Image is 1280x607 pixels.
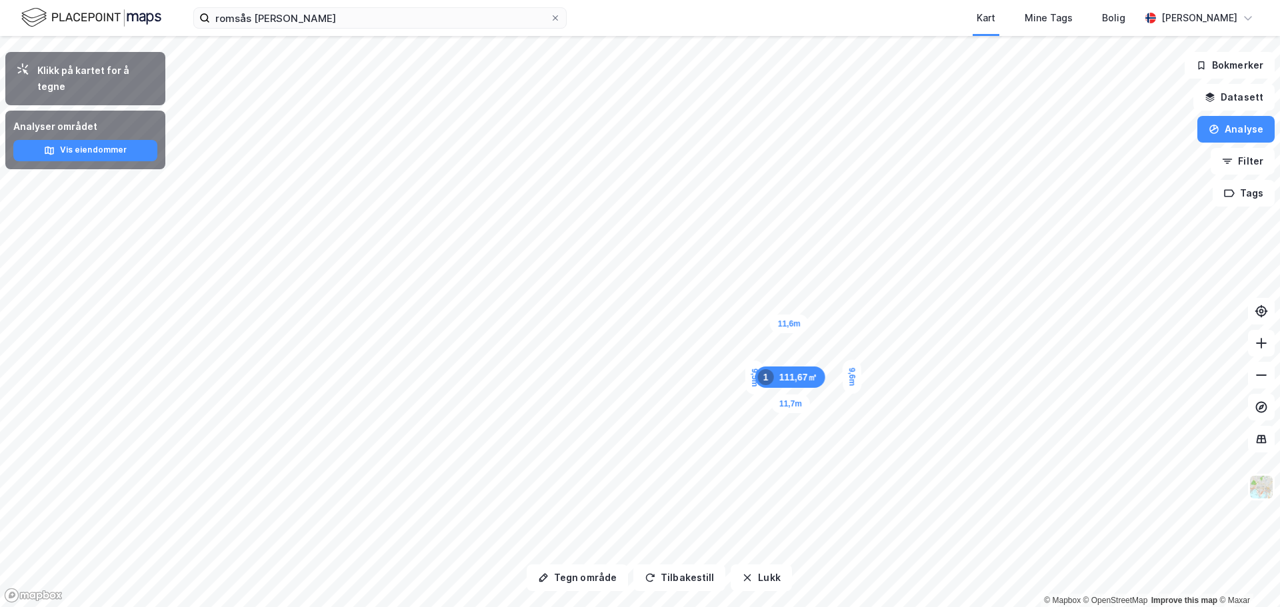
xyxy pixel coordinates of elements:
button: Tegn område [527,564,628,591]
input: Søk på adresse, matrikkel, gårdeiere, leietakere eller personer [210,8,550,28]
button: Lukk [731,564,791,591]
div: Map marker [745,360,765,395]
div: Bolig [1102,10,1125,26]
a: Mapbox [1044,596,1081,605]
div: Klikk på kartet for å tegne [37,63,155,95]
div: Map marker [755,366,825,388]
button: Datasett [1193,84,1275,111]
a: Improve this map [1151,596,1217,605]
div: [PERSON_NAME] [1161,10,1237,26]
div: 1 [758,369,774,385]
div: Kart [977,10,995,26]
button: Bokmerker [1185,52,1275,79]
div: Mine Tags [1025,10,1073,26]
a: OpenStreetMap [1083,596,1148,605]
button: Tilbakestill [633,564,725,591]
button: Tags [1213,180,1275,207]
img: Z [1249,474,1274,500]
button: Filter [1211,148,1275,175]
button: Vis eiendommer [13,140,157,161]
div: Map marker [842,359,861,394]
img: logo.f888ab2527a4732fd821a326f86c7f29.svg [21,6,161,29]
div: Map marker [771,394,810,413]
div: Map marker [770,314,809,334]
a: Mapbox homepage [4,588,63,603]
iframe: Chat Widget [1213,543,1280,607]
button: Analyse [1197,116,1275,143]
div: Analyser området [13,119,157,135]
